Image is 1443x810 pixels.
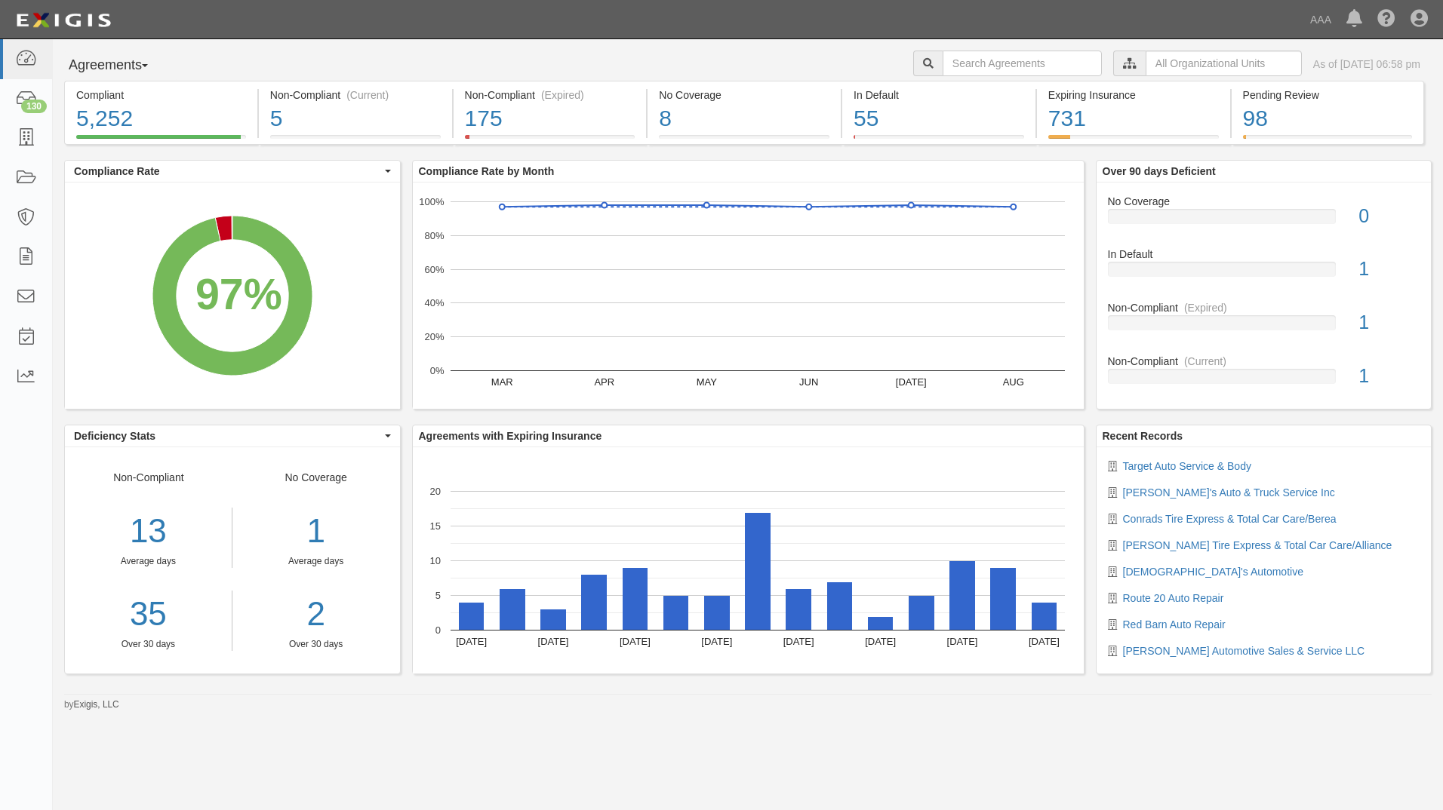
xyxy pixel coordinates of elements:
[429,365,444,376] text: 0%
[65,425,400,446] button: Deficiency Stats
[465,103,635,135] div: 175
[619,636,650,647] text: [DATE]
[854,103,1024,135] div: 55
[541,87,584,103] div: (Expired)
[465,87,635,103] div: Non-Compliant (Expired)
[244,555,389,568] div: Average days
[11,7,115,34] img: logo-5460c22ac91f19d4615b14bd174203de0afe785f0fc80cf4dbbc73dc1793850b.png
[456,636,487,647] text: [DATE]
[419,430,602,442] b: Agreements with Expiring Insurance
[1123,486,1335,499] a: [PERSON_NAME]'s Auto & Truck Service Inc
[1123,460,1251,472] a: Target Auto Service & Body
[244,638,389,651] div: Over 30 days
[1097,354,1432,369] div: Non-Compliant
[1048,87,1219,103] div: Expiring Insurance
[1184,300,1227,315] div: (Expired)
[65,470,232,651] div: Non-Compliant
[65,638,232,651] div: Over 30 days
[232,470,400,651] div: No Coverage
[419,165,555,177] b: Compliance Rate by Month
[1347,309,1431,336] div: 1
[429,555,440,566] text: 10
[1048,103,1219,135] div: 731
[1123,539,1392,551] a: [PERSON_NAME] Tire Express & Total Car Care/Alliance
[244,508,389,555] div: 1
[1108,247,1420,300] a: In Default1
[1002,376,1023,388] text: AUG
[21,100,47,113] div: 130
[64,135,257,147] a: Compliant5,252
[594,376,614,388] text: APR
[659,103,829,135] div: 8
[783,636,814,647] text: [DATE]
[1097,247,1432,262] div: In Default
[435,590,440,601] text: 5
[419,196,445,207] text: 100%
[424,331,444,342] text: 20%
[435,624,440,636] text: 0
[424,230,444,241] text: 80%
[244,591,389,638] a: 2
[943,51,1102,76] input: Search Agreements
[1108,194,1420,247] a: No Coverage0
[648,135,841,147] a: No Coverage8
[1243,103,1413,135] div: 98
[1184,354,1226,369] div: (Current)
[865,636,896,647] text: [DATE]
[696,376,717,388] text: MAY
[1377,11,1395,29] i: Help Center - Complianz
[413,183,1084,409] svg: A chart.
[1123,645,1365,657] a: [PERSON_NAME] Automotive Sales & Service LLC
[1243,87,1413,103] div: Pending Review
[1146,51,1302,76] input: All Organizational Units
[1123,618,1226,631] a: Red Barn Auto Repair
[64,698,119,711] small: by
[429,520,440,532] text: 15
[259,135,452,147] a: Non-Compliant(Current)5
[1037,135,1230,147] a: Expiring Insurance731
[270,103,441,135] div: 5
[454,135,647,147] a: Non-Compliant(Expired)175
[346,87,389,103] div: (Current)
[65,555,232,568] div: Average days
[65,161,400,182] button: Compliance Rate
[1347,363,1431,390] div: 1
[65,183,400,409] svg: A chart.
[1303,5,1339,35] a: AAA
[1097,194,1432,209] div: No Coverage
[1108,300,1420,354] a: Non-Compliant(Expired)1
[74,699,119,710] a: Exigis, LLC
[1103,165,1216,177] b: Over 90 days Deficient
[429,486,440,497] text: 20
[1123,566,1303,578] a: [DEMOGRAPHIC_DATA]'s Automotive
[1108,354,1420,396] a: Non-Compliant(Current)1
[195,264,282,326] div: 97%
[1028,636,1059,647] text: [DATE]
[1347,203,1431,230] div: 0
[65,508,232,555] div: 13
[1347,256,1431,283] div: 1
[424,263,444,275] text: 60%
[491,376,512,388] text: MAR
[74,164,381,179] span: Compliance Rate
[64,51,177,81] button: Agreements
[895,376,926,388] text: [DATE]
[65,591,232,638] a: 35
[1123,513,1337,525] a: Conrads Tire Express & Total Car Care/Berea
[74,428,381,443] span: Deficiency Stats
[413,447,1084,673] svg: A chart.
[1123,592,1224,604] a: Route 20 Auto Repair
[270,87,441,103] div: Non-Compliant (Current)
[1103,430,1183,442] b: Recent Records
[76,103,246,135] div: 5,252
[76,87,246,103] div: Compliant
[701,636,732,647] text: [DATE]
[799,376,818,388] text: JUN
[842,135,1035,147] a: In Default55
[659,87,829,103] div: No Coverage
[537,636,568,647] text: [DATE]
[1232,135,1425,147] a: Pending Review98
